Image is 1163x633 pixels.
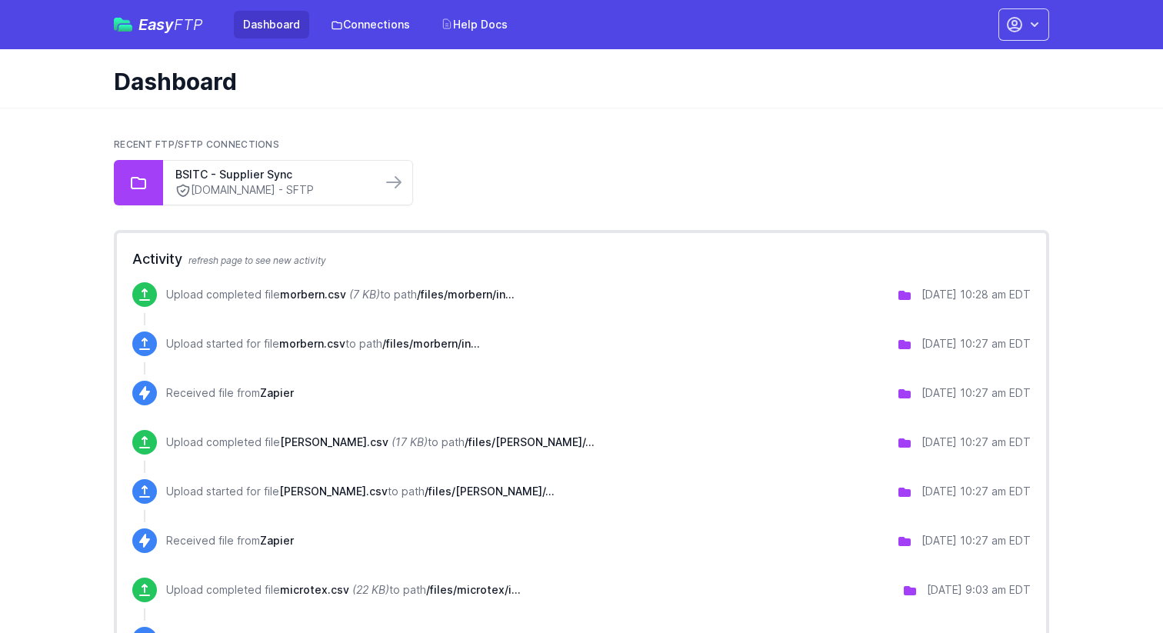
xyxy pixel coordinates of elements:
[349,288,380,301] i: (7 KB)
[465,435,595,448] span: /files/spradling/inventory/
[921,336,1031,351] div: [DATE] 10:27 am EDT
[114,68,1037,95] h1: Dashboard
[132,248,1031,270] h2: Activity
[352,583,389,596] i: (22 KB)
[382,337,480,350] span: /files/morbern/inventory/
[425,485,555,498] span: /files/spradling/inventory/
[279,337,345,350] span: morbern.csv
[166,336,480,351] p: Upload started for file to path
[921,533,1031,548] div: [DATE] 10:27 am EDT
[921,435,1031,450] div: [DATE] 10:27 am EDT
[114,17,203,32] a: EasyFTP
[166,533,294,548] p: Received file from
[260,534,294,547] span: Zapier
[175,167,369,182] a: BSITC - Supplier Sync
[138,17,203,32] span: Easy
[174,15,203,34] span: FTP
[280,435,388,448] span: spradling.csv
[432,11,517,38] a: Help Docs
[927,582,1031,598] div: [DATE] 9:03 am EDT
[280,288,346,301] span: morbern.csv
[114,138,1049,151] h2: Recent FTP/SFTP Connections
[114,18,132,32] img: easyftp_logo.png
[188,255,326,266] span: refresh page to see new activity
[921,287,1031,302] div: [DATE] 10:28 am EDT
[175,182,369,198] a: [DOMAIN_NAME] - SFTP
[260,386,294,399] span: Zapier
[279,485,388,498] span: spradling.csv
[166,287,515,302] p: Upload completed file to path
[166,484,555,499] p: Upload started for file to path
[921,484,1031,499] div: [DATE] 10:27 am EDT
[234,11,309,38] a: Dashboard
[280,583,349,596] span: microtex.csv
[166,582,521,598] p: Upload completed file to path
[322,11,419,38] a: Connections
[166,385,294,401] p: Received file from
[417,288,515,301] span: /files/morbern/inventory/
[426,583,521,596] span: /files/microtex/inventory/
[166,435,595,450] p: Upload completed file to path
[392,435,428,448] i: (17 KB)
[921,385,1031,401] div: [DATE] 10:27 am EDT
